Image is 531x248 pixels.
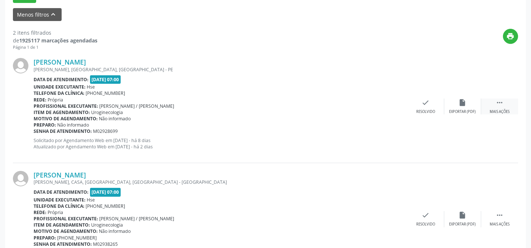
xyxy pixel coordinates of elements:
b: Profissional executante: [34,103,98,109]
b: Motivo de agendamento: [34,228,98,234]
i: check [422,99,430,107]
span: Própria [48,209,63,216]
div: 2 itens filtrados [13,29,97,37]
div: Mais ações [490,222,510,227]
div: de [13,37,97,44]
span: Não informado [99,116,131,122]
div: [PERSON_NAME], [GEOGRAPHIC_DATA], [GEOGRAPHIC_DATA] - PE [34,66,407,73]
span: Uroginecologia [92,222,123,228]
span: Hse [87,197,95,203]
b: Preparo: [34,235,56,241]
div: Resolvido [416,109,435,114]
div: Exportar (PDF) [449,222,476,227]
b: Senha de atendimento: [34,128,92,134]
i:  [496,99,504,107]
i: insert_drive_file [459,211,467,219]
p: Solicitado por Agendamento Web em [DATE] - há 8 dias Atualizado por Agendamento Web em [DATE] - h... [34,137,407,150]
b: Profissional executante: [34,216,98,222]
b: Preparo: [34,122,56,128]
button: Menos filtroskeyboard_arrow_up [13,8,62,21]
i:  [496,211,504,219]
div: Página 1 de 1 [13,44,97,51]
span: [PHONE_NUMBER] [86,203,125,209]
div: Exportar (PDF) [449,109,476,114]
span: [PHONE_NUMBER] [58,235,97,241]
b: Item de agendamento: [34,109,90,116]
b: Telefone da clínica: [34,203,85,209]
b: Item de agendamento: [34,222,90,228]
span: [PERSON_NAME] / [PERSON_NAME] [100,103,175,109]
b: Unidade executante: [34,197,86,203]
b: Rede: [34,209,46,216]
span: [PERSON_NAME] / [PERSON_NAME] [100,216,175,222]
span: M02928699 [93,128,118,134]
b: Rede: [34,97,46,103]
span: Hse [87,84,95,90]
i: insert_drive_file [459,99,467,107]
b: Data de atendimento: [34,189,89,195]
i: keyboard_arrow_up [49,10,58,18]
span: Uroginecologia [92,109,123,116]
strong: 1925117 marcações agendadas [19,37,97,44]
img: img [13,58,28,73]
i: check [422,211,430,219]
span: M02938265 [93,241,118,247]
b: Motivo de agendamento: [34,116,98,122]
a: [PERSON_NAME] [34,58,86,66]
span: [DATE] 07:00 [90,188,121,196]
div: [PERSON_NAME], CASA, [GEOGRAPHIC_DATA], [GEOGRAPHIC_DATA] - [GEOGRAPHIC_DATA] [34,179,407,185]
img: img [13,171,28,186]
b: Data de atendimento: [34,76,89,83]
button: print [503,29,518,44]
span: [DATE] 07:00 [90,75,121,84]
span: Não informado [58,122,89,128]
i: print [507,32,515,40]
b: Telefone da clínica: [34,90,85,96]
span: Própria [48,97,63,103]
b: Unidade executante: [34,84,86,90]
span: Não informado [99,228,131,234]
div: Mais ações [490,109,510,114]
a: [PERSON_NAME] [34,171,86,179]
span: [PHONE_NUMBER] [86,90,125,96]
div: Resolvido [416,222,435,227]
b: Senha de atendimento: [34,241,92,247]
